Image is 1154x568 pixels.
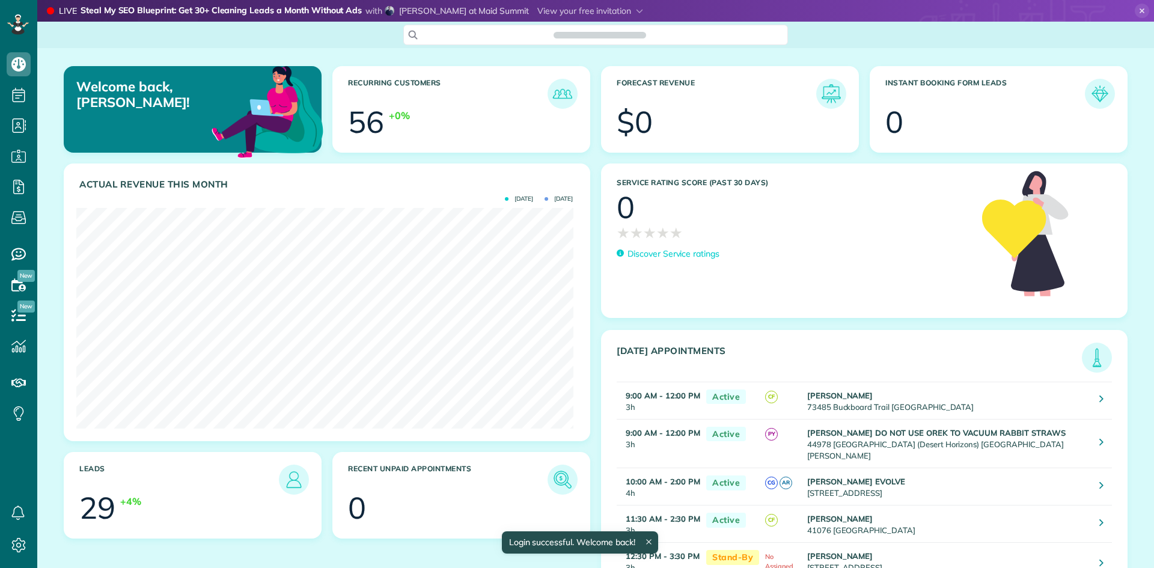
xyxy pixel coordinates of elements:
span: ★ [670,222,683,243]
img: icon_unpaid_appointments-47b8ce3997adf2238b356f14209ab4cced10bd1f174958f3ca8f1d0dd7fffeee.png [551,468,575,492]
td: 4h [617,468,700,505]
div: 0 [885,107,903,137]
strong: [PERSON_NAME] EVOLVE [807,477,905,486]
img: icon_leads-1bed01f49abd5b7fead27621c3d59655bb73ed531f8eeb49469d10e621d6b896.png [282,468,306,492]
span: CG [765,477,778,489]
p: Welcome back, [PERSON_NAME]! [76,79,239,111]
div: $0 [617,107,653,137]
td: 41076 [GEOGRAPHIC_DATA] [804,505,1090,543]
h3: Instant Booking Form Leads [885,79,1085,109]
h3: [DATE] Appointments [617,346,1082,373]
span: ★ [656,222,670,243]
strong: [PERSON_NAME] [807,514,873,524]
h3: Leads [79,465,279,495]
span: [DATE] [545,196,573,202]
span: Stand-By [706,550,759,565]
img: icon_form_leads-04211a6a04a5b2264e4ee56bc0799ec3eb69b7e499cbb523a139df1d13a81ae0.png [1088,82,1112,106]
strong: 12:30 PM - 3:30 PM [626,551,700,561]
strong: 9:00 AM - 12:00 PM [626,391,700,400]
img: icon_todays_appointments-901f7ab196bb0bea1936b74009e4eb5ffbc2d2711fa7634e0d609ed5ef32b18b.png [1085,346,1109,370]
a: Discover Service ratings [617,248,719,260]
span: New [17,301,35,313]
strong: 10:00 AM - 2:00 PM [626,477,700,486]
span: PY [765,428,778,441]
span: CF [765,391,778,403]
img: jonathan-rodrigues-1e5371cb4a9a46eb16665235fd7a13046ed8d1c2ef2990724ac59ee3a94a2827.jpg [385,6,394,16]
span: Active [706,427,746,442]
div: +0% [389,109,410,123]
div: 0 [348,493,366,523]
h3: Service Rating score (past 30 days) [617,179,970,187]
strong: [PERSON_NAME] DO NOT USE OREK TO VACUUM RABBIT STRAWS [807,428,1066,438]
td: 73485 Buckboard Trail [GEOGRAPHIC_DATA] [804,382,1090,419]
span: with [365,5,382,16]
span: Search ZenMaid… [566,29,633,41]
strong: Steal My SEO Blueprint: Get 30+ Cleaning Leads a Month Without Ads [81,5,362,17]
img: icon_forecast_revenue-8c13a41c7ed35a8dcfafea3cbb826a0462acb37728057bba2d056411b612bbbe.png [819,82,843,106]
div: 56 [348,107,384,137]
span: ★ [617,222,630,243]
h3: Forecast Revenue [617,79,816,109]
span: CF [765,514,778,527]
td: 3h [617,505,700,543]
h3: Recurring Customers [348,79,548,109]
td: 3h [617,419,700,468]
td: [STREET_ADDRESS] [804,468,1090,505]
td: 3h [617,382,700,419]
span: New [17,270,35,282]
strong: [PERSON_NAME] [807,551,873,561]
strong: [PERSON_NAME] [807,391,873,400]
span: Active [706,475,746,490]
strong: 11:30 AM - 2:30 PM [626,514,700,524]
img: icon_recurring_customers-cf858462ba22bcd05b5a5880d41d6543d210077de5bb9ebc9590e49fd87d84ed.png [551,82,575,106]
strong: 9:00 AM - 12:00 PM [626,428,700,438]
p: Discover Service ratings [627,248,719,260]
span: ★ [630,222,643,243]
img: dashboard_welcome-42a62b7d889689a78055ac9021e634bf52bae3f8056760290aed330b23ab8690.png [209,52,326,169]
div: 0 [617,192,635,222]
h3: Recent unpaid appointments [348,465,548,495]
span: Active [706,513,746,528]
div: +4% [120,495,141,508]
span: Active [706,389,746,405]
div: Login successful. Welcome back! [501,531,658,554]
span: [PERSON_NAME] at Maid Summit [399,5,529,16]
div: 29 [79,493,115,523]
td: 44978 [GEOGRAPHIC_DATA] (Desert Horizons) [GEOGRAPHIC_DATA][PERSON_NAME] [804,419,1090,468]
span: [DATE] [505,196,533,202]
span: AR [780,477,792,489]
h3: Actual Revenue this month [79,179,578,190]
span: ★ [643,222,656,243]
